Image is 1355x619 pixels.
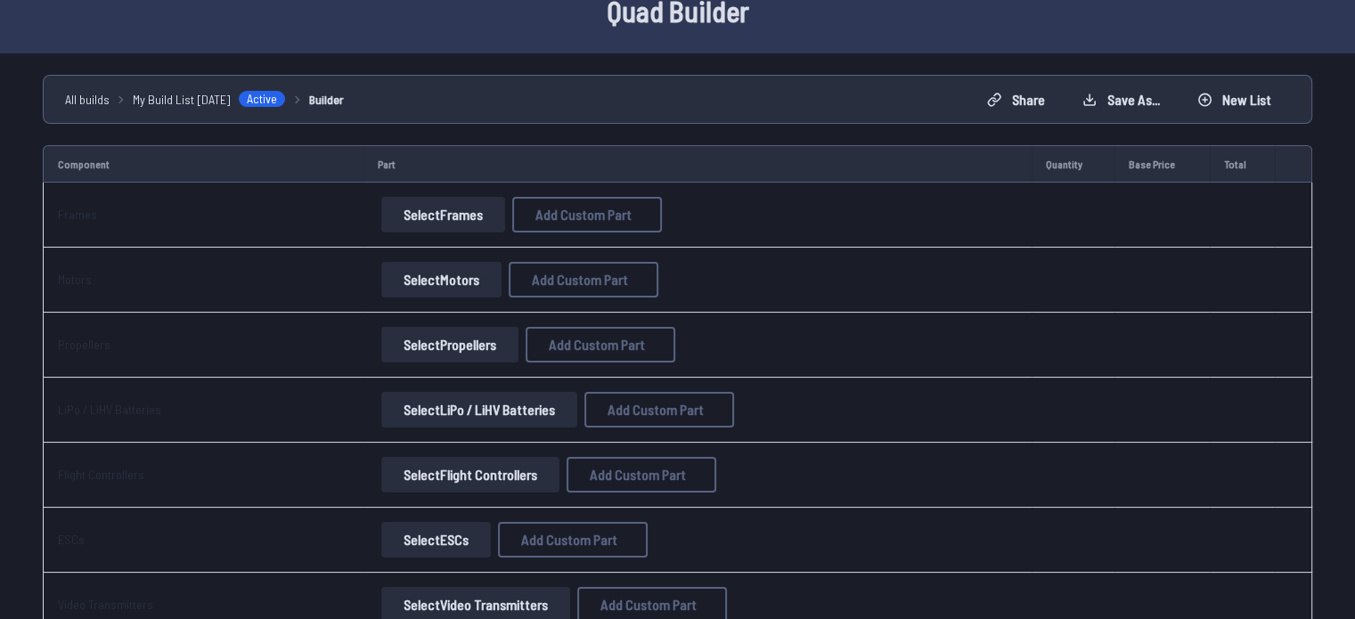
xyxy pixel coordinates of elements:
[378,262,505,297] a: SelectMotors
[58,207,97,222] a: Frames
[58,467,144,482] a: Flight Controllers
[65,90,110,109] a: All builds
[58,402,161,417] a: LiPo / LiHV Batteries
[584,392,734,428] button: Add Custom Part
[309,90,344,109] a: Builder
[535,208,632,222] span: Add Custom Part
[532,273,628,287] span: Add Custom Part
[58,272,92,287] a: Motors
[381,392,577,428] button: SelectLiPo / LiHV Batteries
[512,197,662,232] button: Add Custom Part
[378,392,581,428] a: SelectLiPo / LiHV Batteries
[363,145,1032,183] td: Part
[1032,145,1114,183] td: Quantity
[567,457,716,493] button: Add Custom Part
[133,90,231,109] span: My Build List [DATE]
[590,468,686,482] span: Add Custom Part
[381,197,505,232] button: SelectFrames
[381,262,502,297] button: SelectMotors
[43,145,363,183] td: Component
[608,403,704,417] span: Add Custom Part
[381,457,559,493] button: SelectFlight Controllers
[58,532,85,547] a: ESCs
[1114,145,1210,183] td: Base Price
[1182,86,1286,114] button: New List
[58,597,153,612] a: Video Transmitters
[378,522,494,558] a: SelectESCs
[521,533,617,547] span: Add Custom Part
[58,337,110,352] a: Propellers
[378,327,522,362] a: SelectPropellers
[378,457,563,493] a: SelectFlight Controllers
[381,522,491,558] button: SelectESCs
[549,338,645,352] span: Add Custom Part
[133,90,286,109] a: My Build List [DATE]Active
[1210,145,1275,183] td: Total
[600,598,697,612] span: Add Custom Part
[526,327,675,362] button: Add Custom Part
[509,262,658,297] button: Add Custom Part
[972,86,1060,114] button: Share
[238,90,286,108] span: Active
[381,327,518,362] button: SelectPropellers
[378,197,509,232] a: SelectFrames
[1067,86,1175,114] button: Save as...
[498,522,648,558] button: Add Custom Part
